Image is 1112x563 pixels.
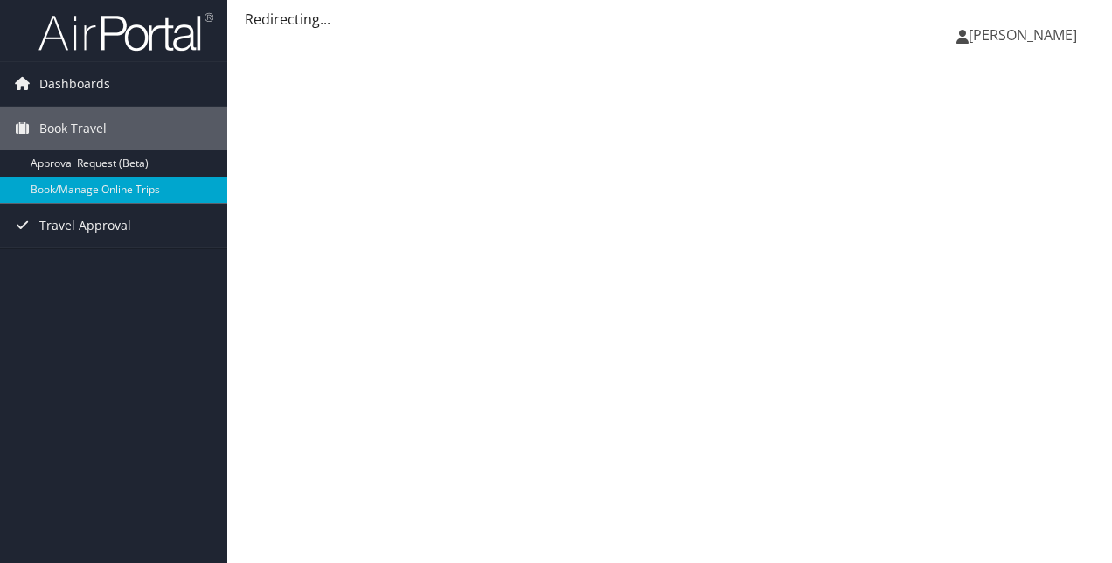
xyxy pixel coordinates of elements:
span: [PERSON_NAME] [969,25,1077,45]
img: airportal-logo.png [38,11,213,52]
a: [PERSON_NAME] [956,9,1095,61]
div: Redirecting... [245,9,1095,30]
span: Book Travel [39,107,107,150]
span: Dashboards [39,62,110,106]
span: Travel Approval [39,204,131,247]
